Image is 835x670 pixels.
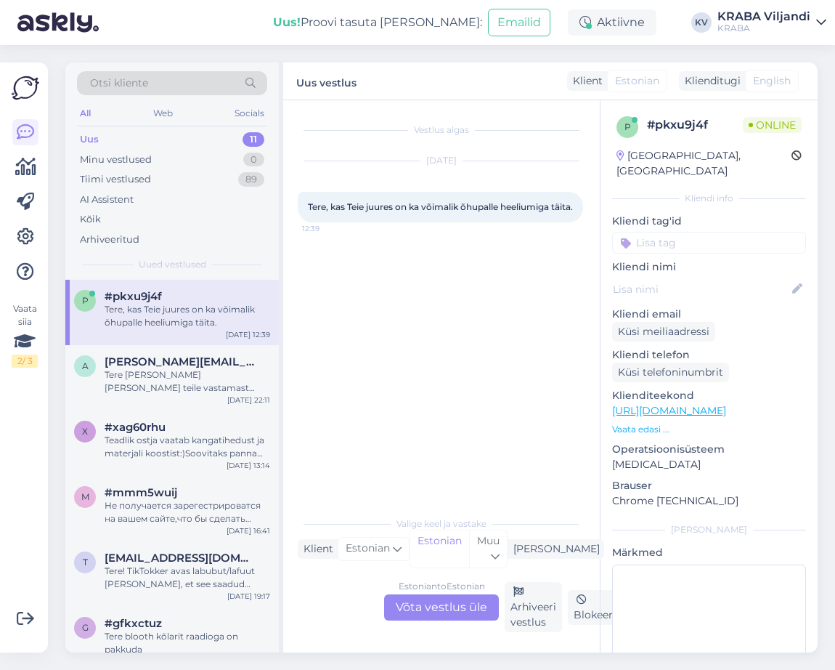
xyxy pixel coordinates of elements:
div: Tere blooth kõlarit raadioga on pakkuda [105,630,270,656]
span: allan.matt19@gmail.com [105,355,256,368]
div: [DATE] 16:41 [227,525,270,536]
div: Küsi telefoninumbrit [612,363,729,382]
div: Estonian to Estonian [399,580,485,593]
span: #gfkxctuz [105,617,162,630]
div: Web [150,104,176,123]
div: [DATE] 19:17 [227,591,270,602]
p: Kliendi email [612,307,806,322]
span: t [83,557,88,568]
div: Uus [80,132,99,147]
span: #mmm5wuij [105,486,177,499]
p: Märkmed [612,545,806,560]
div: KRABA [717,23,810,34]
span: English [753,73,791,89]
div: [PERSON_NAME] [612,523,806,536]
span: p [624,121,631,132]
button: Emailid [488,9,550,36]
div: Minu vestlused [80,153,152,167]
p: Vaata edasi ... [612,423,806,436]
span: 12:39 [302,223,357,234]
div: Võta vestlus üle [384,594,499,621]
span: Estonian [346,541,390,557]
p: Kliendi tag'id [612,214,806,229]
div: Estonian [410,530,469,568]
p: Operatsioonisüsteem [612,442,806,457]
div: [DATE] [298,154,585,167]
span: Estonian [615,73,659,89]
div: Teadlik ostja vaatab kangatihedust ja materjali koostist:)Soovitaks panna täpsemat infot kodulehe... [105,434,270,460]
div: [DATE] 13:14 [227,460,270,471]
p: Kliendi telefon [612,347,806,363]
span: #xag60rhu [105,421,166,434]
div: 11 [243,132,264,147]
div: Socials [232,104,267,123]
div: 2 / 3 [12,355,38,368]
div: Klient [298,541,333,557]
div: Arhiveeri vestlus [505,582,562,632]
div: Valige keel ja vastake [298,517,585,530]
span: a [82,360,89,371]
p: Chrome [TECHNICAL_ID] [612,493,806,509]
div: Küsi meiliaadressi [612,322,715,342]
p: Kliendi nimi [612,259,806,275]
div: Не получается зарегестрироватся на вашем сайте,что бы сделать заказ [105,499,270,525]
div: Tiimi vestlused [80,172,151,187]
span: Muu [477,534,500,547]
span: Online [743,117,802,133]
input: Lisa nimi [613,281,789,297]
div: [DATE] 22:11 [227,395,270,405]
div: Tere! TikTokker avas labubut/lafuut [PERSON_NAME], et see saadud Krabast. Kas võimalik ka see e-p... [105,565,270,591]
div: [PERSON_NAME] [508,541,600,557]
div: KRABA Viljandi [717,11,810,23]
div: Tere [PERSON_NAME] [PERSON_NAME] teile vastamast [GEOGRAPHIC_DATA] sepa turu noored müüjannad ma ... [105,368,270,395]
span: x [82,426,88,437]
div: # pkxu9j4f [647,116,743,134]
div: Aktiivne [568,9,656,36]
span: Otsi kliente [90,76,148,91]
span: p [82,295,89,306]
div: Kõik [80,212,101,227]
div: Vaata siia [12,302,38,368]
div: [GEOGRAPHIC_DATA], [GEOGRAPHIC_DATA] [616,148,791,179]
div: 89 [238,172,264,187]
div: 0 [243,153,264,167]
div: Kliendi info [612,192,806,205]
div: Vestlus algas [298,124,585,137]
div: Blokeeri [568,590,622,625]
input: Lisa tag [612,232,806,254]
span: thomaskristenk@gmail.com [105,552,256,565]
a: [URL][DOMAIN_NAME] [612,404,726,417]
div: Tere, kas Teie juures on ka võimalik õhupalle heeliumiga täita. [105,303,270,329]
img: Askly Logo [12,74,39,102]
a: KRABA ViljandiKRABA [717,11,826,34]
div: Klienditugi [679,73,741,89]
div: KV [691,12,712,33]
div: Klient [567,73,603,89]
div: AI Assistent [80,193,134,207]
div: [DATE] 12:39 [226,329,270,340]
b: Uus! [273,15,301,29]
span: m [81,491,89,502]
label: Uus vestlus [296,71,357,91]
div: All [77,104,94,123]
span: Tere, kas Teie juures on ka võimalik õhupalle heeliumiga täita. [308,201,573,212]
p: Brauser [612,478,806,493]
p: [MEDICAL_DATA] [612,457,806,472]
div: Proovi tasuta [PERSON_NAME]: [273,14,482,31]
span: Uued vestlused [139,258,206,271]
span: #pkxu9j4f [105,290,162,303]
p: Klienditeekond [612,388,806,403]
div: Arhiveeritud [80,233,139,247]
span: g [82,622,89,633]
